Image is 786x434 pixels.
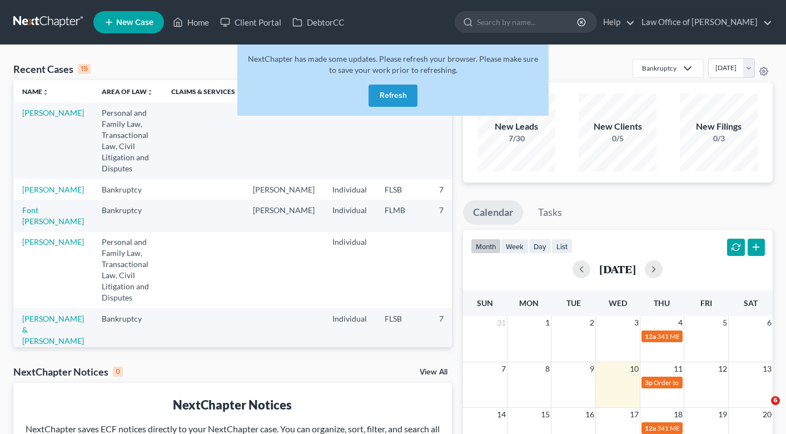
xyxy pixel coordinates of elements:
span: 8 [544,362,551,376]
span: Sat [744,298,758,308]
div: New Clients [579,120,656,133]
span: NextChapter has made some updates. Please refresh your browser. Please make sure to save your wor... [248,54,538,75]
span: 31 [496,316,507,329]
span: 17 [629,408,640,421]
span: 3p [645,378,653,387]
a: Client Portal [215,12,287,32]
td: Personal and Family Law, Transactional Law, Civil Litigation and Disputes [93,232,162,308]
td: 7 [430,200,486,231]
a: [PERSON_NAME] & [PERSON_NAME] [22,314,84,346]
th: Claims & Services [162,80,244,102]
span: 5 [722,316,728,329]
div: NextChapter Notices [13,365,123,378]
td: Bankruptcy [93,308,162,351]
input: Search by name... [477,12,579,32]
div: 0/3 [680,133,758,144]
span: 341 MEETING [657,424,700,432]
div: New Filings [680,120,758,133]
span: 7 [500,362,507,376]
td: [PERSON_NAME] [244,179,324,200]
a: Tasks [528,200,572,225]
a: Calendar [463,200,523,225]
a: DebtorCC [287,12,350,32]
a: Help [598,12,635,32]
span: 12a [645,332,656,341]
a: View All [420,368,447,376]
span: 341 MEETING [657,332,700,341]
span: 15 [540,408,551,421]
i: unfold_more [147,89,153,96]
span: New Case [116,18,153,27]
span: 1 [544,316,551,329]
h2: [DATE] [599,263,636,275]
a: Nameunfold_more [22,87,49,96]
span: 3 [633,316,640,329]
div: 0 [113,367,123,377]
td: Individual [324,102,376,179]
a: [PERSON_NAME] [22,237,84,246]
iframe: Intercom live chat [748,396,775,423]
a: Font [PERSON_NAME] [22,205,84,226]
td: FLSB [376,179,430,200]
td: Bankruptcy [93,179,162,200]
span: 6 [766,316,773,329]
span: Thu [654,298,670,308]
td: [PERSON_NAME] [244,200,324,231]
div: New Leads [477,120,555,133]
td: 7 [430,179,486,200]
span: Wed [609,298,627,308]
button: month [471,239,501,254]
span: 12a [645,424,656,432]
span: Mon [519,298,539,308]
span: Fri [700,298,712,308]
span: Tue [566,298,581,308]
span: 6 [771,396,780,405]
div: Bankruptcy [642,63,676,73]
a: [PERSON_NAME] [22,108,84,117]
a: Home [167,12,215,32]
td: Individual [324,308,376,351]
span: 18 [673,408,684,421]
span: 12 [717,362,728,376]
td: Individual [324,232,376,308]
span: 13 [762,362,773,376]
span: 4 [677,316,684,329]
span: 19 [717,408,728,421]
td: FLMB [376,200,430,231]
div: 15 [78,64,91,74]
div: NextChapter Notices [22,396,443,413]
span: Sun [477,298,493,308]
span: 10 [629,362,640,376]
div: 7/30 [477,133,555,144]
span: 11 [673,362,684,376]
button: list [551,239,573,254]
a: Law Office of [PERSON_NAME] [636,12,772,32]
div: 0/5 [579,133,656,144]
button: Refresh [369,85,417,107]
td: 7 [430,308,486,351]
td: Individual [324,200,376,231]
span: 14 [496,408,507,421]
a: Area of Lawunfold_more [102,87,153,96]
span: 16 [584,408,595,421]
a: [PERSON_NAME] [22,185,84,194]
div: Recent Cases [13,62,91,76]
span: 9 [589,362,595,376]
i: unfold_more [42,89,49,96]
td: Individual [324,179,376,200]
td: Personal and Family Law, Transactional Law, Civil Litigation and Disputes [93,102,162,179]
button: day [529,239,551,254]
td: FLSB [376,308,430,351]
button: week [501,239,529,254]
span: 2 [589,316,595,329]
td: Bankruptcy [93,200,162,231]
